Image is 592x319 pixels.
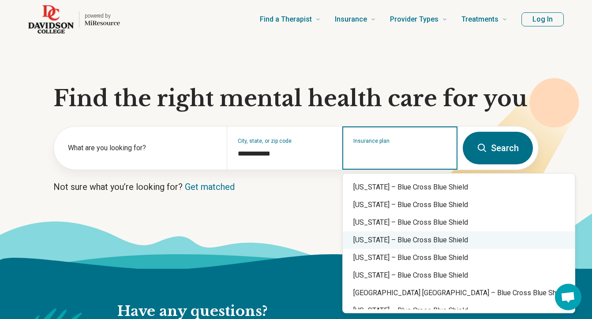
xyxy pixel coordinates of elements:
button: Log In [521,12,564,26]
button: Search [463,132,533,164]
span: Treatments [461,13,498,26]
span: Find a Therapist [260,13,312,26]
div: [GEOGRAPHIC_DATA] [GEOGRAPHIC_DATA] – Blue Cross Blue Shield [343,284,575,302]
div: [US_STATE] – Blue Cross Blue Shield [343,214,575,231]
a: Home page [28,5,120,33]
h1: Find the right mental health care for you [53,85,539,112]
div: [US_STATE] – Blue Cross Blue Shield [343,231,575,249]
span: Insurance [335,13,367,26]
div: Suggestions [343,177,575,309]
div: [US_STATE] – Blue Cross Blue Shield [343,267,575,284]
div: [US_STATE] – Blue Cross Blue Shield [343,249,575,267]
div: [US_STATE] – Blue Cross Blue Shield [343,178,575,196]
span: Provider Types [390,13,438,26]
div: Open chat [555,284,581,310]
div: [US_STATE] – Blue Cross Blue Shield [343,196,575,214]
p: powered by [85,12,120,19]
a: Get matched [185,182,235,192]
label: What are you looking for? [68,143,216,153]
p: Not sure what you’re looking for? [53,181,539,193]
